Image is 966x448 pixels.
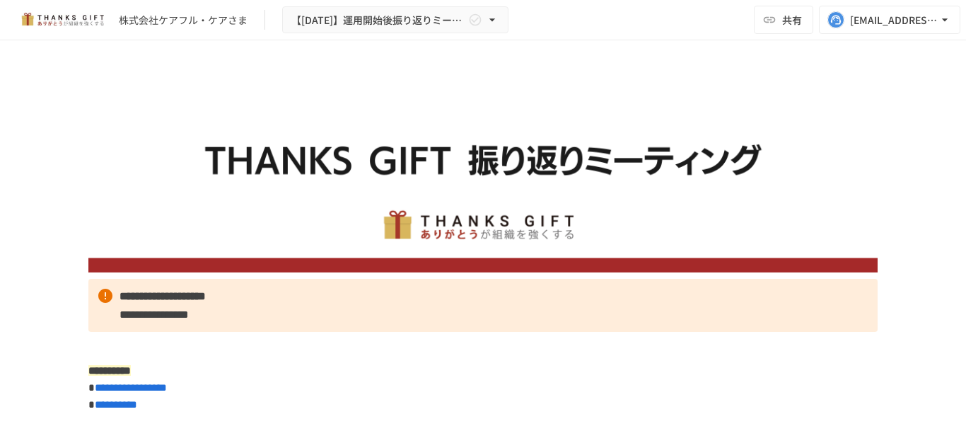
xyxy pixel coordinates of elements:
img: ywjCEzGaDRs6RHkpXm6202453qKEghjSpJ0uwcQsaCz [88,75,878,272]
span: 【[DATE]】運用開始後振り返りミーティング [291,11,465,29]
span: 共有 [782,12,802,28]
button: 共有 [754,6,813,34]
button: 【[DATE]】運用開始後振り返りミーティング [282,6,508,34]
div: [EMAIL_ADDRESS][DOMAIN_NAME] [850,11,938,29]
img: mMP1OxWUAhQbsRWCurg7vIHe5HqDpP7qZo7fRoNLXQh [17,8,107,31]
button: [EMAIL_ADDRESS][DOMAIN_NAME] [819,6,960,34]
div: 株式会社ケアフル・ケアさま [119,13,248,28]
